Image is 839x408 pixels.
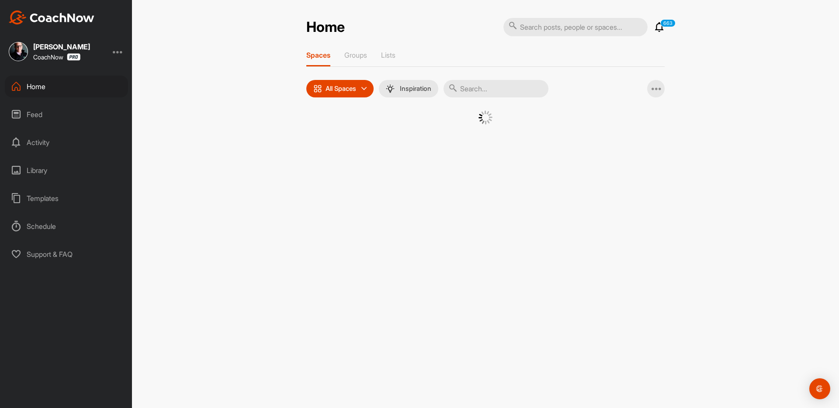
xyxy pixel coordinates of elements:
div: Home [5,76,128,97]
div: [PERSON_NAME] [33,43,90,50]
p: Lists [381,51,395,59]
img: CoachNow Pro [67,53,80,61]
img: menuIcon [386,84,395,93]
input: Search posts, people or spaces... [503,18,648,36]
h2: Home [306,19,345,36]
div: Library [5,159,128,181]
div: Activity [5,131,128,153]
div: Open Intercom Messenger [809,378,830,399]
p: Inspiration [400,85,431,92]
input: Search... [444,80,548,97]
img: CoachNow [9,10,94,24]
p: 663 [660,19,676,27]
div: Templates [5,187,128,209]
img: square_d7b6dd5b2d8b6df5777e39d7bdd614c0.jpg [9,42,28,61]
div: Schedule [5,215,128,237]
div: Support & FAQ [5,243,128,265]
img: icon [313,84,322,93]
p: Spaces [306,51,330,59]
p: All Spaces [326,85,356,92]
div: Feed [5,104,128,125]
div: CoachNow [33,53,80,61]
p: Groups [344,51,367,59]
img: G6gVgL6ErOh57ABN0eRmCEwV0I4iEi4d8EwaPGI0tHgoAbU4EAHFLEQAh+QQFCgALACwIAA4AGAASAAAEbHDJSesaOCdk+8xg... [478,111,492,124]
